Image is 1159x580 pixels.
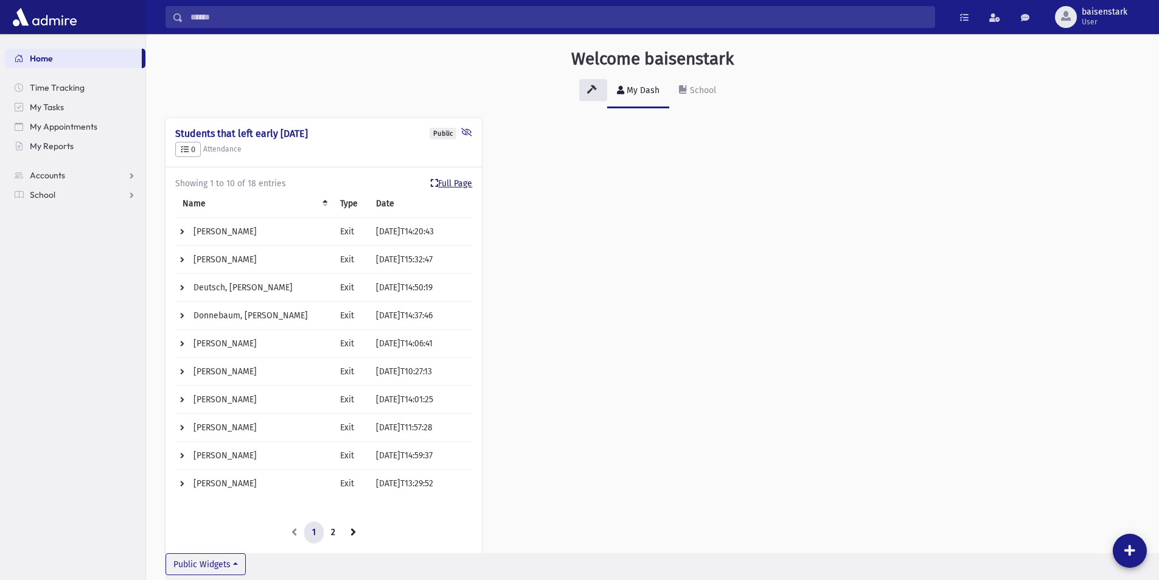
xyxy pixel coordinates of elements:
a: Accounts [5,166,145,185]
td: Deutsch, [PERSON_NAME] [175,274,333,302]
td: [DATE]T14:59:37 [369,442,472,470]
span: My Tasks [30,102,64,113]
span: Accounts [30,170,65,181]
span: My Reports [30,141,74,152]
td: Exit [333,246,369,274]
td: [PERSON_NAME] [175,358,333,386]
a: School [5,185,145,204]
td: [PERSON_NAME] [175,470,333,498]
td: [DATE]T10:27:13 [369,358,472,386]
th: Name [175,190,333,218]
a: School [669,74,726,108]
td: Exit [333,218,369,246]
span: My Appointments [30,121,97,132]
td: Exit [333,442,369,470]
span: Home [30,53,53,64]
span: User [1082,17,1127,27]
img: AdmirePro [10,5,80,29]
a: 2 [323,522,343,543]
td: [DATE]T14:01:25 [369,386,472,414]
a: My Tasks [5,97,145,117]
td: [PERSON_NAME] [175,442,333,470]
td: [PERSON_NAME] [175,330,333,358]
a: Full Page [431,177,472,190]
div: Public [430,128,456,139]
div: School [687,85,716,96]
span: baisenstark [1082,7,1127,17]
a: My Reports [5,136,145,156]
td: Exit [333,386,369,414]
a: My Appointments [5,117,145,136]
td: [DATE]T14:06:41 [369,330,472,358]
a: 1 [304,522,324,543]
a: My Dash [607,74,669,108]
span: School [30,189,55,200]
td: Donnebaum, [PERSON_NAME] [175,302,333,330]
td: Exit [333,414,369,442]
span: 0 [181,145,195,154]
td: Exit [333,274,369,302]
h4: Students that left early [DATE] [175,128,472,139]
td: Exit [333,330,369,358]
button: 0 [175,142,201,158]
td: [PERSON_NAME] [175,246,333,274]
th: Date [369,190,472,218]
h3: Welcome baisenstark [571,49,734,69]
td: [PERSON_NAME] [175,218,333,246]
td: [DATE]T14:20:43 [369,218,472,246]
a: Time Tracking [5,78,145,97]
td: [PERSON_NAME] [175,386,333,414]
td: [DATE]T15:32:47 [369,246,472,274]
td: [DATE]T11:57:28 [369,414,472,442]
td: Exit [333,358,369,386]
td: [PERSON_NAME] [175,414,333,442]
button: Public Widgets [165,553,246,575]
th: Type [333,190,369,218]
div: My Dash [624,85,660,96]
a: Home [5,49,142,68]
td: [DATE]T14:50:19 [369,274,472,302]
td: [DATE]T13:29:52 [369,470,472,498]
input: Search [183,6,935,28]
span: Time Tracking [30,82,85,93]
td: [DATE]T14:37:46 [369,302,472,330]
td: Exit [333,470,369,498]
td: Exit [333,302,369,330]
h5: Attendance [175,142,472,158]
div: Showing 1 to 10 of 18 entries [175,177,472,190]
